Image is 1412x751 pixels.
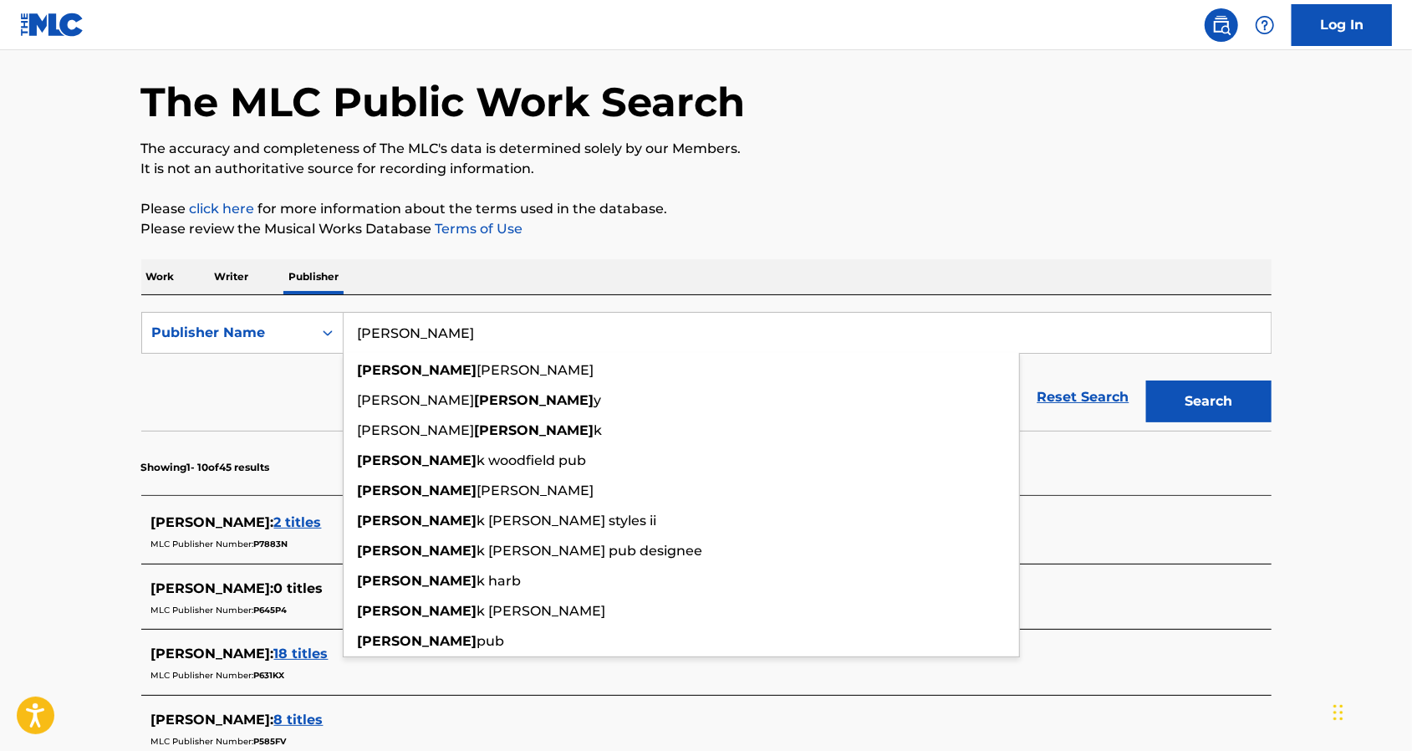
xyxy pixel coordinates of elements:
span: [PERSON_NAME] : [151,712,274,728]
span: 0 titles [274,580,324,596]
span: P631KX [254,670,285,681]
span: [PERSON_NAME] [477,483,594,498]
span: P7883N [254,539,288,549]
span: 18 titles [274,646,329,662]
span: MLC Publisher Number: [151,670,254,681]
span: k [PERSON_NAME] styles ii [477,513,657,529]
p: It is not an authoritative source for recording information. [141,159,1272,179]
span: MLC Publisher Number: [151,605,254,616]
p: Publisher [284,259,344,294]
strong: [PERSON_NAME] [358,452,477,468]
img: search [1211,15,1231,35]
img: help [1255,15,1275,35]
p: The accuracy and completeness of The MLC's data is determined solely by our Members. [141,139,1272,159]
p: Work [141,259,180,294]
a: click here [190,201,255,217]
span: [PERSON_NAME] [358,392,475,408]
span: k [594,422,603,438]
div: Publisher Name [152,323,303,343]
span: y [594,392,602,408]
h1: The MLC Public Work Search [141,77,746,127]
p: Showing 1 - 10 of 45 results [141,460,270,475]
form: Search Form [141,312,1272,431]
img: MLC Logo [20,13,84,37]
strong: [PERSON_NAME] [358,543,477,559]
span: MLC Publisher Number: [151,736,254,747]
span: k [PERSON_NAME] pub designee [477,543,703,559]
strong: [PERSON_NAME] [475,422,594,438]
strong: [PERSON_NAME] [358,483,477,498]
div: Drag [1333,687,1343,738]
span: [PERSON_NAME] [358,422,475,438]
p: Writer [210,259,254,294]
span: 2 titles [274,514,322,530]
span: [PERSON_NAME] : [151,646,274,662]
p: Please review the Musical Works Database [141,219,1272,239]
span: k woodfield pub [477,452,587,468]
span: k harb [477,573,522,589]
a: Terms of Use [432,221,523,237]
iframe: Chat Widget [1328,671,1412,751]
strong: [PERSON_NAME] [358,362,477,378]
button: Search [1146,381,1272,422]
span: pub [477,633,505,649]
strong: [PERSON_NAME] [358,513,477,529]
strong: [PERSON_NAME] [358,573,477,589]
strong: [PERSON_NAME] [358,603,477,619]
a: Reset Search [1029,379,1138,416]
span: [PERSON_NAME] : [151,580,274,596]
span: [PERSON_NAME] : [151,514,274,530]
a: Public Search [1205,8,1238,42]
div: Help [1248,8,1282,42]
span: P645P4 [254,605,288,616]
p: Please for more information about the terms used in the database. [141,199,1272,219]
span: MLC Publisher Number: [151,539,254,549]
span: 8 titles [274,712,324,728]
span: k [PERSON_NAME] [477,603,606,619]
span: P585FV [254,736,287,747]
a: Log In [1292,4,1392,46]
strong: [PERSON_NAME] [358,633,477,649]
span: [PERSON_NAME] [477,362,594,378]
strong: [PERSON_NAME] [475,392,594,408]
